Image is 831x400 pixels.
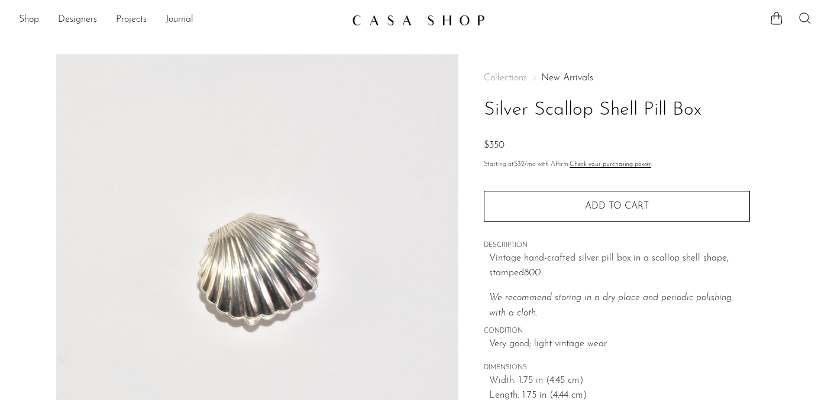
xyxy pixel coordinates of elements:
[489,251,750,281] p: Vintage hand-crafted silver pill box in a scallop shell shape, stamped .
[484,73,750,83] nav: Breadcrumbs
[489,337,750,352] span: Very good; light vintage wear.
[116,12,147,28] a: Projects
[484,191,750,222] button: Add to cart
[514,161,525,168] span: $32
[489,373,750,389] span: Width: 1.75 in (4.45 cm)
[484,326,750,337] span: CONDITION
[19,10,342,30] ul: NEW HEADER MENU
[484,363,750,373] span: DIMENSIONS
[585,201,649,212] span: Add to cart
[484,141,505,150] span: $350
[484,73,527,83] span: Collections
[19,10,342,30] nav: Desktop navigation
[570,161,651,168] a: Check your purchasing power - Learn more about Affirm Financing (opens in modal)
[484,160,750,170] p: Starting at /mo with Affirm.
[489,293,732,318] i: We recommend storing in a dry place and periodic polishing with a cloth.
[166,12,193,28] a: Journal
[524,268,541,278] em: 800
[541,73,593,83] a: New Arrivals
[484,240,750,251] span: DESCRIPTION
[484,95,750,125] h1: Silver Scallop Shell Pill Box
[58,12,97,28] a: Designers
[19,12,39,28] a: Shop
